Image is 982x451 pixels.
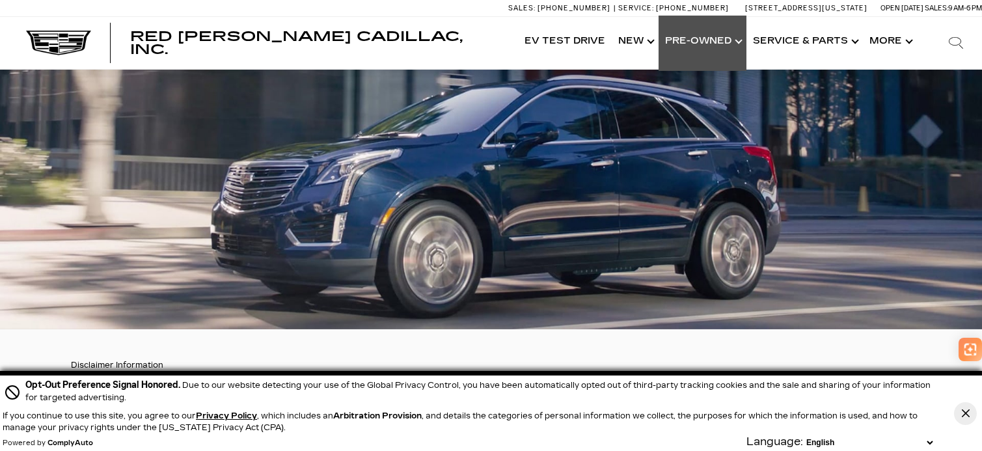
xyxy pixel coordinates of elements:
[196,411,257,420] u: Privacy Policy
[656,4,729,12] span: [PHONE_NUMBER]
[930,17,982,69] div: Search
[612,16,659,68] a: New
[72,361,911,370] p: Disclaimer Information
[130,29,463,57] span: Red [PERSON_NAME] Cadillac, Inc.
[3,439,93,447] div: Powered by
[803,437,936,448] select: Language Select
[746,16,863,68] a: Service & Parts
[863,16,917,68] button: More
[614,5,732,12] a: Service: [PHONE_NUMBER]
[618,4,654,12] span: Service:
[880,4,923,12] span: Open [DATE]
[25,378,936,403] div: Due to our website detecting your use of the Global Privacy Control, you have been automatically ...
[538,4,610,12] span: [PHONE_NUMBER]
[3,411,918,432] p: If you continue to use this site, you agree to our , which includes an , and details the categori...
[659,16,746,68] a: Pre-Owned
[130,30,505,56] a: Red [PERSON_NAME] Cadillac, Inc.
[925,4,948,12] span: Sales:
[745,4,867,12] a: [STREET_ADDRESS][US_STATE]
[948,4,982,12] span: 9 AM-6 PM
[518,16,612,68] a: EV Test Drive
[48,439,93,447] a: ComplyAuto
[746,437,803,447] div: Language:
[26,31,91,55] img: Cadillac Dark Logo with Cadillac White Text
[508,4,536,12] span: Sales:
[25,379,182,390] span: Opt-Out Preference Signal Honored .
[508,5,614,12] a: Sales: [PHONE_NUMBER]
[333,411,422,420] strong: Arbitration Provision
[954,402,977,425] button: Close Button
